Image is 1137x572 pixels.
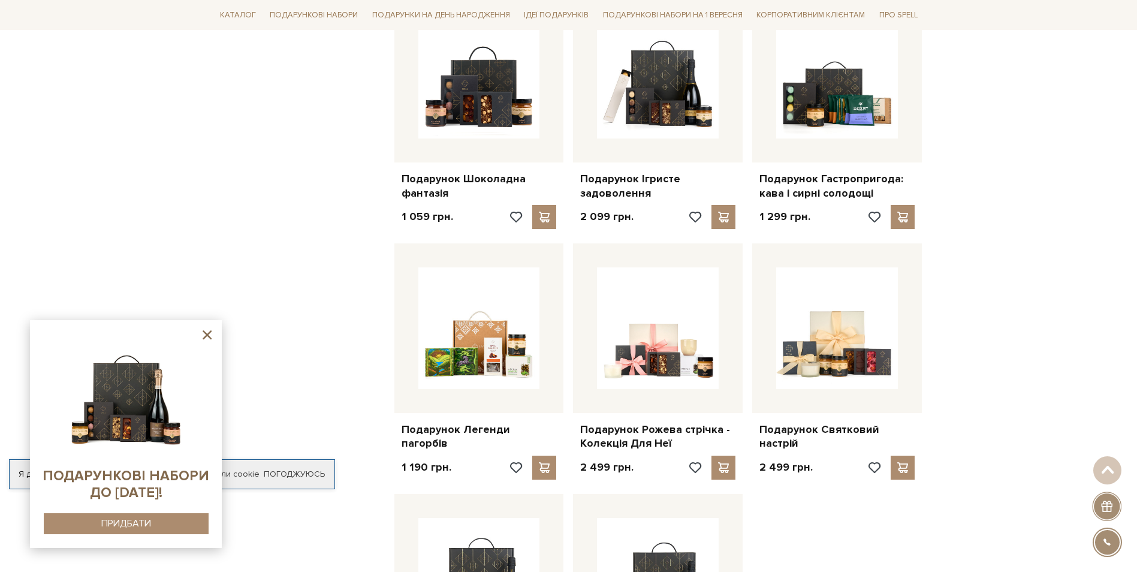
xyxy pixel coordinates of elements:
[874,6,922,25] a: Про Spell
[759,172,915,200] a: Подарунок Гастропригода: кава і сирні солодощі
[402,210,453,224] p: 1 059 грн.
[265,6,363,25] a: Подарункові набори
[752,5,870,25] a: Корпоративним клієнтам
[580,172,735,200] a: Подарунок Ігристе задоволення
[402,460,451,474] p: 1 190 грн.
[205,469,260,479] a: файли cookie
[402,172,557,200] a: Подарунок Шоколадна фантазія
[10,469,334,480] div: Я дозволяю [DOMAIN_NAME] використовувати
[759,210,810,224] p: 1 299 грн.
[519,6,593,25] a: Ідеї подарунків
[264,469,325,480] a: Погоджуюсь
[759,460,813,474] p: 2 499 грн.
[367,6,515,25] a: Подарунки на День народження
[759,423,915,451] a: Подарунок Святковий настрій
[580,460,634,474] p: 2 499 грн.
[215,6,261,25] a: Каталог
[402,423,557,451] a: Подарунок Легенди пагорбів
[580,210,634,224] p: 2 099 грн.
[580,423,735,451] a: Подарунок Рожева стрічка - Колекція Для Неї
[598,5,747,25] a: Подарункові набори на 1 Вересня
